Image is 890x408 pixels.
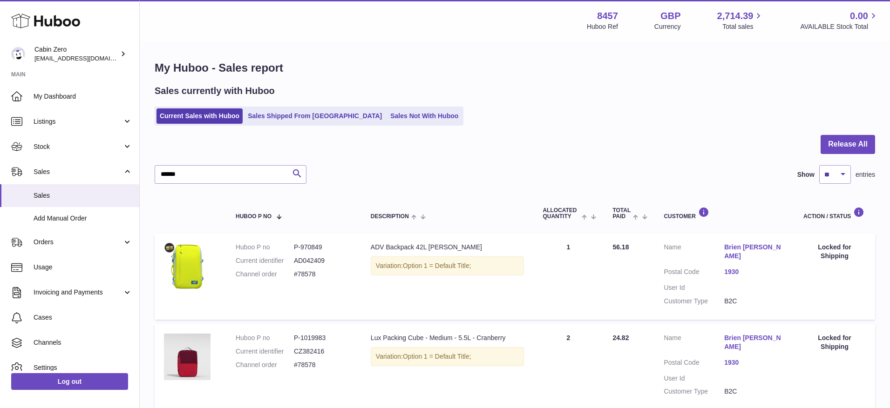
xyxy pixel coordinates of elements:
[294,270,352,279] dd: #78578
[717,10,754,22] span: 2,714.39
[155,85,275,97] h2: Sales currently with Huboo
[34,117,122,126] span: Listings
[724,334,785,351] a: Brien [PERSON_NAME]
[156,108,243,124] a: Current Sales with Huboo
[34,338,132,347] span: Channels
[236,270,294,279] dt: Channel order
[34,214,132,223] span: Add Manual Order
[664,358,724,369] dt: Postal Code
[543,207,579,220] span: ALLOCATED Quantity
[664,283,724,292] dt: User Id
[800,10,879,31] a: 0.00 AVAILABLE Stock Total
[34,191,132,200] span: Sales
[294,243,352,252] dd: P-970849
[34,238,122,247] span: Orders
[371,243,524,252] div: ADV Backpack 42L [PERSON_NAME]
[533,234,603,319] td: 1
[294,334,352,342] dd: P-1019983
[371,256,524,275] div: Variation:
[294,361,352,369] dd: #78578
[236,334,294,342] dt: Huboo P no
[34,313,132,322] span: Cases
[11,47,25,61] img: huboo@cabinzero.com
[34,263,132,272] span: Usage
[821,135,875,154] button: Release All
[34,45,118,63] div: Cabin Zero
[724,268,785,276] a: 1930
[612,334,629,341] span: 24.82
[155,60,875,75] h1: My Huboo - Sales report
[803,243,866,261] div: Locked for Shipping
[724,387,785,396] dd: B2C
[34,142,122,151] span: Stock
[724,358,785,367] a: 1930
[387,108,462,124] a: Sales Not With Huboo
[11,373,128,390] a: Log out
[803,334,866,351] div: Locked for Shipping
[34,363,132,372] span: Settings
[294,347,352,356] dd: CZ382416
[612,243,629,251] span: 56.18
[664,387,724,396] dt: Customer Type
[164,243,211,289] img: ADV-42L-Mojito-Lime-FRONT_1d676703-23f1-4305-b3ad-70c144da5948.jpg
[664,297,724,306] dt: Customer Type
[371,334,524,342] div: Lux Packing Cube - Medium - 5.5L - Cranberry
[856,170,875,179] span: entries
[660,10,680,22] strong: GBP
[724,297,785,306] dd: B2C
[717,10,764,31] a: 2,714.39 Total sales
[245,108,385,124] a: Sales Shipped From [GEOGRAPHIC_DATA]
[664,207,785,220] div: Customer
[803,207,866,220] div: Action / Status
[664,334,724,354] dt: Name
[294,256,352,265] dd: AD042409
[236,361,294,369] dt: Channel order
[612,207,631,220] span: Total paid
[371,347,524,366] div: Variation:
[724,243,785,261] a: Brien [PERSON_NAME]
[371,214,409,220] span: Description
[664,374,724,383] dt: User Id
[164,334,211,380] img: LUX-SIZE-M-CRANBERRY-FRONT.jpg
[34,167,122,176] span: Sales
[236,256,294,265] dt: Current identifier
[236,214,272,220] span: Huboo P no
[236,243,294,252] dt: Huboo P no
[403,262,471,269] span: Option 1 = Default Title;
[664,243,724,263] dt: Name
[850,10,868,22] span: 0.00
[236,347,294,356] dt: Current identifier
[597,10,618,22] strong: 8457
[654,22,681,31] div: Currency
[34,92,132,101] span: My Dashboard
[587,22,618,31] div: Huboo Ref
[800,22,879,31] span: AVAILABLE Stock Total
[34,54,137,62] span: [EMAIL_ADDRESS][DOMAIN_NAME]
[797,170,815,179] label: Show
[403,353,471,360] span: Option 1 = Default Title;
[34,288,122,297] span: Invoicing and Payments
[722,22,764,31] span: Total sales
[664,268,724,279] dt: Postal Code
